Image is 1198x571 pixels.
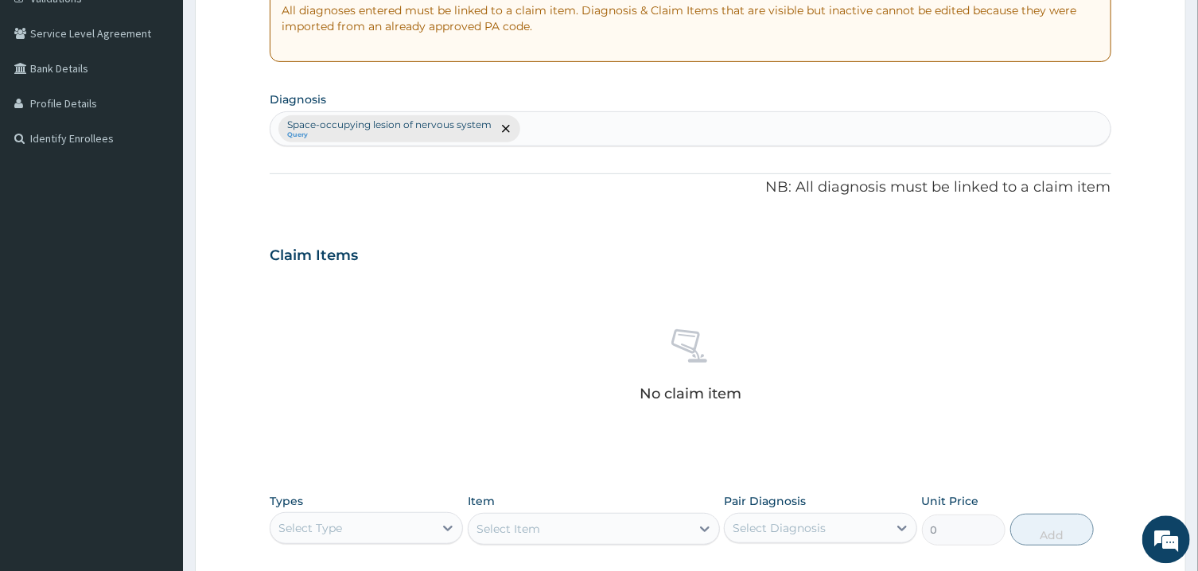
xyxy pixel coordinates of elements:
[1010,513,1095,545] button: Add
[261,8,299,46] div: Minimize live chat window
[92,179,220,340] span: We're online!
[278,519,342,535] div: Select Type
[282,2,1099,33] p: All diagnoses entered must be linked to a claim item. Diagnosis & Claim Items that are visible bu...
[499,121,513,135] span: remove selection option
[733,519,826,535] div: Select Diagnosis
[468,492,495,508] label: Item
[287,130,492,138] small: Query
[8,392,303,448] textarea: Type your message and hit 'Enter'
[270,247,358,264] h3: Claim Items
[29,80,64,119] img: d_794563401_company_1708531726252_794563401
[287,118,492,130] p: Space-occupying lesion of nervous system
[270,494,303,507] label: Types
[640,385,741,401] p: No claim item
[922,492,979,508] label: Unit Price
[83,89,267,110] div: Chat with us now
[270,177,1110,197] p: NB: All diagnosis must be linked to a claim item
[724,492,806,508] label: Pair Diagnosis
[270,91,326,107] label: Diagnosis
